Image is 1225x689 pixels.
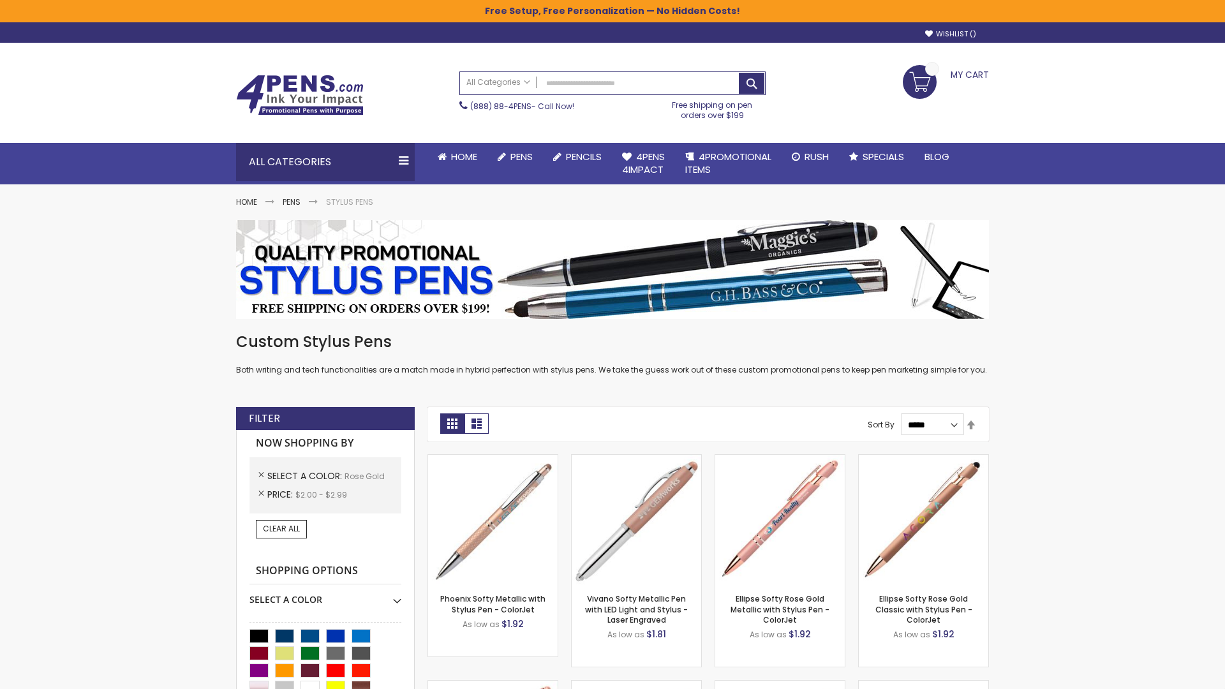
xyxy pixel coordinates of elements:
[345,471,385,482] span: Rose Gold
[925,29,976,39] a: Wishlist
[236,143,415,181] div: All Categories
[428,455,558,584] img: Phoenix Softy Metallic with Stylus Pen - ColorJet-Rose gold
[868,419,895,430] label: Sort By
[470,101,574,112] span: - Call Now!
[510,150,533,163] span: Pens
[466,77,530,87] span: All Categories
[622,150,665,176] span: 4Pens 4impact
[932,628,954,641] span: $1.92
[572,454,701,465] a: Vivano Softy Metallic Pen with LED Light and Stylus - Laser Engraved-Rose Gold
[675,143,782,184] a: 4PROMOTIONALITEMS
[236,220,989,319] img: Stylus Pens
[859,454,988,465] a: Ellipse Softy Rose Gold Classic with Stylus Pen - ColorJet-Rose Gold
[715,454,845,465] a: Ellipse Softy Rose Gold Metallic with Stylus Pen - ColorJet-Rose Gold
[646,628,666,641] span: $1.81
[566,150,602,163] span: Pencils
[839,143,914,171] a: Specials
[782,143,839,171] a: Rush
[893,629,930,640] span: As low as
[805,150,829,163] span: Rush
[470,101,531,112] a: (888) 88-4PENS
[585,593,688,625] a: Vivano Softy Metallic Pen with LED Light and Stylus - Laser Engraved
[427,143,487,171] a: Home
[487,143,543,171] a: Pens
[249,430,401,457] strong: Now Shopping by
[612,143,675,184] a: 4Pens4impact
[463,619,500,630] span: As low as
[428,454,558,465] a: Phoenix Softy Metallic with Stylus Pen - ColorJet-Rose gold
[295,489,347,500] span: $2.00 - $2.99
[572,455,701,584] img: Vivano Softy Metallic Pen with LED Light and Stylus - Laser Engraved-Rose Gold
[789,628,811,641] span: $1.92
[659,95,766,121] div: Free shipping on pen orders over $199
[236,196,257,207] a: Home
[914,143,960,171] a: Blog
[236,75,364,115] img: 4Pens Custom Pens and Promotional Products
[607,629,644,640] span: As low as
[283,196,301,207] a: Pens
[249,411,280,426] strong: Filter
[685,150,771,176] span: 4PROMOTIONAL ITEMS
[859,455,988,584] img: Ellipse Softy Rose Gold Classic with Stylus Pen - ColorJet-Rose Gold
[236,332,989,352] h1: Custom Stylus Pens
[875,593,972,625] a: Ellipse Softy Rose Gold Classic with Stylus Pen - ColorJet
[440,593,546,614] a: Phoenix Softy Metallic with Stylus Pen - ColorJet
[236,332,989,376] div: Both writing and tech functionalities are a match made in hybrid perfection with stylus pens. We ...
[501,618,524,630] span: $1.92
[460,72,537,93] a: All Categories
[715,455,845,584] img: Ellipse Softy Rose Gold Metallic with Stylus Pen - ColorJet-Rose Gold
[249,584,401,606] div: Select A Color
[543,143,612,171] a: Pencils
[750,629,787,640] span: As low as
[256,520,307,538] a: Clear All
[326,196,373,207] strong: Stylus Pens
[263,523,300,534] span: Clear All
[267,470,345,482] span: Select A Color
[924,150,949,163] span: Blog
[731,593,829,625] a: Ellipse Softy Rose Gold Metallic with Stylus Pen - ColorJet
[863,150,904,163] span: Specials
[440,413,464,434] strong: Grid
[249,558,401,585] strong: Shopping Options
[451,150,477,163] span: Home
[267,488,295,501] span: Price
